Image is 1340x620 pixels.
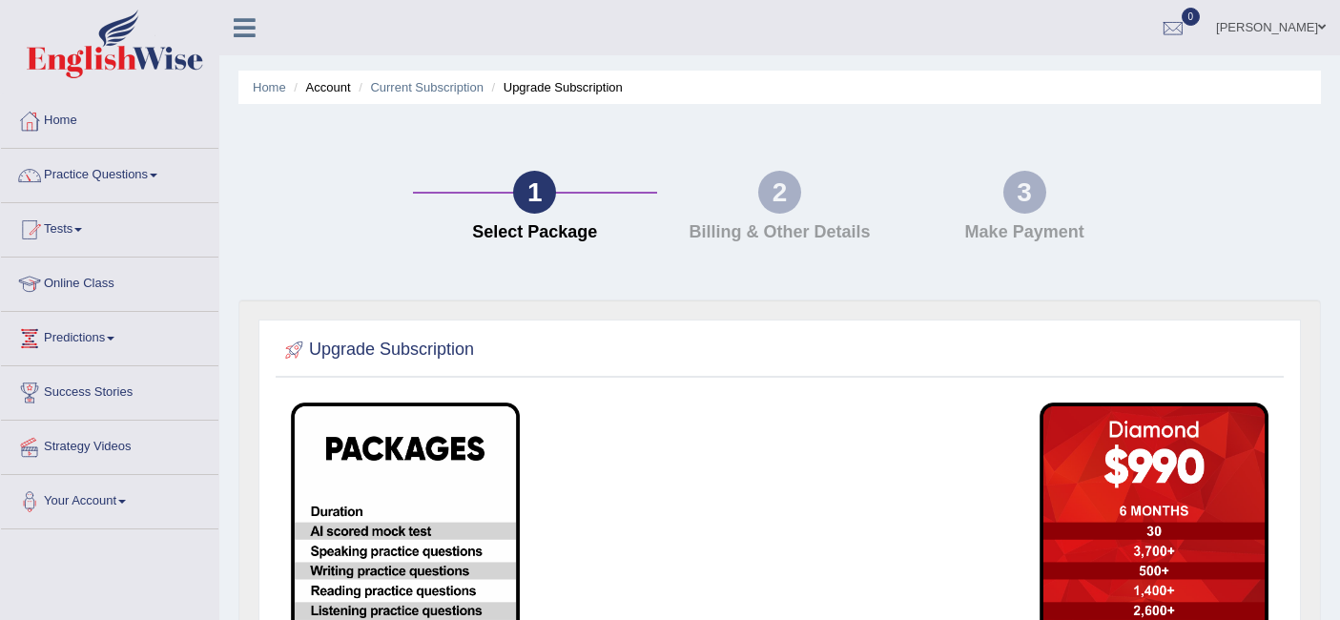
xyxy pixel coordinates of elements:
[1,149,218,196] a: Practice Questions
[253,80,286,94] a: Home
[1,421,218,468] a: Strategy Videos
[423,223,649,242] h4: Select Package
[513,171,556,214] div: 1
[667,223,893,242] h4: Billing & Other Details
[289,78,350,96] li: Account
[1003,171,1046,214] div: 3
[1,366,218,414] a: Success Stories
[1,312,218,360] a: Predictions
[758,171,801,214] div: 2
[280,336,474,364] h2: Upgrade Subscription
[487,78,623,96] li: Upgrade Subscription
[370,80,484,94] a: Current Subscription
[1182,8,1201,26] span: 0
[1,94,218,142] a: Home
[1,203,218,251] a: Tests
[1,258,218,305] a: Online Class
[1,475,218,523] a: Your Account
[912,223,1138,242] h4: Make Payment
